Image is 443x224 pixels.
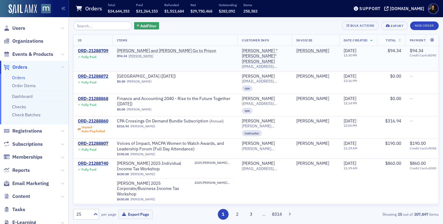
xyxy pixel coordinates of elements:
[344,146,357,150] time: 11:39 AM
[242,38,269,42] span: Customer Info
[9,4,37,14] a: SailAMX
[359,6,381,11] div: Support
[296,96,335,102] span: John Spencer
[12,51,53,58] span: Events & Products
[134,22,159,30] button: AddFilter
[410,21,439,30] button: New Order
[344,123,357,128] time: 12:00 PM
[344,79,357,83] time: 12:16 PM
[130,152,155,156] a: [PERSON_NAME]
[390,73,401,79] span: $0.00
[242,96,275,102] div: [PERSON_NAME]
[3,38,43,44] a: Organizations
[218,209,229,220] button: 1
[190,9,212,14] span: $29,750,468
[12,94,33,99] a: Dashboard
[117,181,194,197] span: Don Farmer’s 2025 Corporate/Business Income Tax Workshop
[296,74,335,79] span: John Spencer
[296,74,329,79] a: [PERSON_NAME]
[296,48,329,54] div: [PERSON_NAME]
[344,141,356,146] span: [DATE]
[164,3,184,7] p: Refunded
[242,130,262,136] div: instructor
[78,74,108,79] a: ORD-21288872
[3,180,49,187] a: Email Marketing
[117,197,129,201] span: $430.00
[242,161,275,166] a: [PERSON_NAME]
[136,3,158,7] p: Paid
[344,38,368,42] span: Date Created
[410,73,413,79] span: —
[78,161,108,166] div: ORD-21288740
[410,141,426,146] span: $190.00
[117,96,233,107] span: Finance and Accounting 2040 - Rise to the Future Together (October 2025)
[242,74,275,79] div: [PERSON_NAME]
[410,96,413,101] span: —
[41,4,51,14] img: SailAMX
[272,209,282,220] button: 8314
[296,48,335,54] span: Rick Mattero
[82,80,96,84] div: Fully Paid
[3,141,43,148] a: Subscriptions
[385,141,401,146] span: $190.00
[410,38,428,42] span: Payments
[78,141,108,146] div: ORD-21288807
[78,118,108,124] div: ORD-21288860
[260,211,268,217] span: …
[12,167,30,174] span: Reports
[117,118,224,124] a: CPA Crossings On Demand Bundle Subscription (Annual)
[12,83,36,88] a: Order Items
[117,74,194,79] span: MACPA Town Hall (September 2025)
[296,161,329,166] a: [PERSON_NAME]
[413,211,429,217] strong: 207,847
[321,211,439,217] div: Showing out of items
[391,24,403,28] div: Export
[12,206,25,213] span: Tasks
[242,85,253,91] div: cpa
[127,79,151,83] a: [PERSON_NAME]
[410,160,426,166] span: $860.00
[78,96,108,102] div: ORD-21288868
[242,141,275,146] a: [PERSON_NAME]
[219,3,237,7] p: Outstanding
[108,3,130,7] p: Total
[242,79,288,83] span: [EMAIL_ADDRESS][DOMAIN_NAME]
[243,9,257,14] span: 258,583
[390,96,401,101] span: $0.00
[242,101,288,106] span: [EMAIL_ADDRESS][DOMAIN_NAME]
[82,148,96,152] div: Fully Paid
[344,118,356,124] span: [DATE]
[3,206,25,213] a: Tasks
[12,75,25,80] a: Orders
[117,48,216,54] a: [PERSON_NAME] and [PERSON_NAME] Go to Prison
[117,124,129,128] span: $316.94
[385,160,401,166] span: $860.00
[12,128,42,134] span: Registrations
[242,124,288,128] span: [PERSON_NAME][EMAIL_ADDRESS][PERSON_NAME][DOMAIN_NAME]
[385,118,401,124] span: $316.94
[117,54,127,58] span: $94.34
[117,161,194,172] a: [PERSON_NAME] 2025 Individual Income Tax Workshop
[164,9,184,14] span: $1,513,684
[296,38,313,42] span: Invoicee
[242,108,253,114] div: cpa
[243,3,257,7] p: Items
[344,96,356,101] span: [DATE]
[296,141,335,146] span: Monica Kempson
[12,193,30,200] span: Content
[350,24,374,27] div: Bulk Actions
[194,181,233,185] span: 2025 [PERSON_NAME] Seminars
[118,210,153,219] button: Export Page
[117,48,216,54] span: Todd and Julie Chrisley Go to Prison
[190,3,212,7] p: Net
[296,96,329,102] a: [PERSON_NAME]
[344,101,357,105] time: 12:14 PM
[242,64,288,69] span: [EMAIL_ADDRESS][DOMAIN_NAME]
[232,209,242,220] button: 2
[390,6,424,11] div: [DOMAIN_NAME]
